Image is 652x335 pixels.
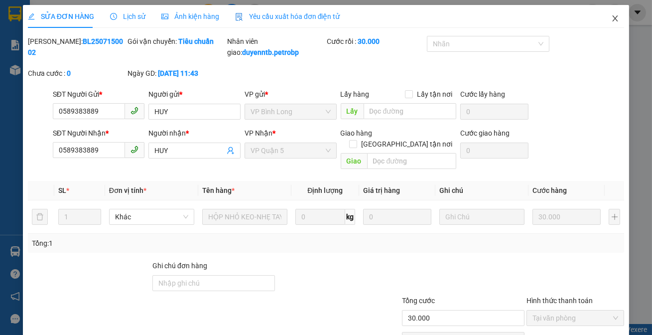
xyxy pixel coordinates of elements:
[611,14,619,22] span: close
[161,13,168,20] span: picture
[242,48,299,56] b: duyenntb.petrobp
[460,143,528,159] input: Cước giao hàng
[202,209,287,225] input: VD: Bàn, Ghế
[128,68,225,79] div: Ngày GD:
[178,37,214,45] b: Tiêu chuẩn
[435,181,528,200] th: Ghi chú
[28,13,35,20] span: edit
[130,107,138,115] span: phone
[32,209,48,225] button: delete
[341,153,367,169] span: Giao
[307,186,343,194] span: Định lượng
[532,186,567,194] span: Cước hàng
[161,12,219,20] span: Ảnh kiện hàng
[245,89,337,100] div: VP gửi
[109,186,146,194] span: Đơn vị tính
[341,103,364,119] span: Lấy
[58,186,66,194] span: SL
[358,37,380,45] b: 30.000
[327,36,424,47] div: Cước rồi :
[78,9,102,20] span: Nhận:
[402,297,435,305] span: Tổng cước
[251,143,331,158] span: VP Quận 5
[227,36,325,58] div: Nhân viên giao:
[110,13,117,20] span: clock-circle
[110,12,145,20] span: Lịch sử
[7,64,72,76] div: 30.000
[158,69,198,77] b: [DATE] 11:43
[532,209,601,225] input: 0
[367,153,457,169] input: Dọc đường
[128,36,225,47] div: Gói vận chuyển:
[8,9,24,20] span: Gửi:
[227,147,235,155] span: user-add
[130,146,138,154] span: phone
[439,209,524,225] input: Ghi Chú
[460,90,505,98] label: Cước lấy hàng
[363,186,400,194] span: Giá trị hàng
[460,104,528,120] input: Cước lấy hàng
[601,5,629,33] button: Close
[363,209,431,225] input: 0
[8,8,71,32] div: VP Bình Long
[460,129,510,137] label: Cước giao hàng
[28,36,126,58] div: [PERSON_NAME]:
[7,65,23,76] span: CR :
[532,311,618,326] span: Tại văn phòng
[115,209,188,224] span: Khác
[357,139,456,150] span: [GEOGRAPHIC_DATA] tận nơi
[78,8,145,32] div: VP Quận 5
[8,32,71,44] div: ĐỨC ANH
[67,69,71,77] b: 0
[364,103,457,119] input: Dọc đường
[341,129,373,137] span: Giao hàng
[202,186,235,194] span: Tên hàng
[148,128,241,139] div: Người nhận
[245,129,272,137] span: VP Nhận
[78,32,145,44] div: VINH
[345,209,355,225] span: kg
[28,12,94,20] span: SỬA ĐƠN HÀNG
[53,128,145,139] div: SĐT Người Nhận
[235,13,243,21] img: icon
[152,275,275,291] input: Ghi chú đơn hàng
[32,238,253,249] div: Tổng: 1
[148,89,241,100] div: Người gửi
[341,90,370,98] span: Lấy hàng
[28,68,126,79] div: Chưa cước :
[251,104,331,119] span: VP Bình Long
[152,262,207,270] label: Ghi chú đơn hàng
[235,12,340,20] span: Yêu cầu xuất hóa đơn điện tử
[526,297,593,305] label: Hình thức thanh toán
[53,89,145,100] div: SĐT Người Gửi
[609,209,620,225] button: plus
[413,89,456,100] span: Lấy tận nơi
